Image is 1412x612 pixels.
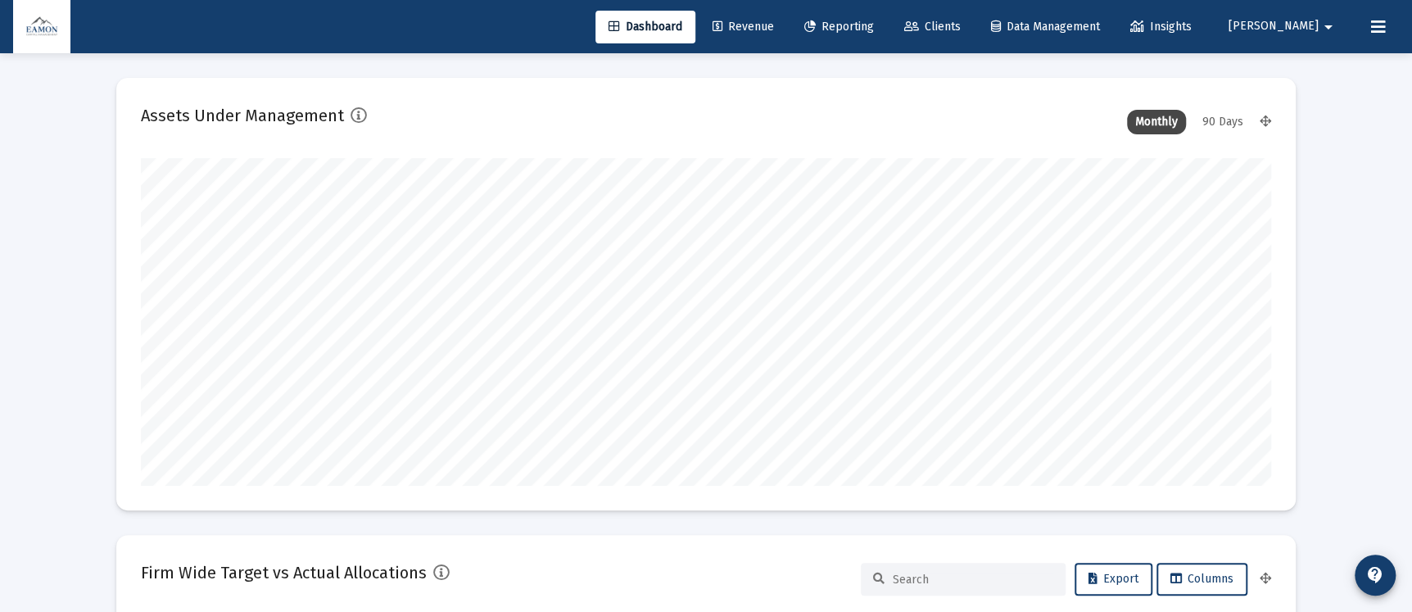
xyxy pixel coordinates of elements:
mat-icon: contact_support [1365,565,1385,585]
a: Clients [891,11,974,43]
a: Insights [1117,11,1205,43]
a: Dashboard [595,11,695,43]
span: Insights [1130,20,1192,34]
h2: Firm Wide Target vs Actual Allocations [141,560,427,586]
button: Export [1075,563,1152,596]
span: Data Management [991,20,1100,34]
a: Revenue [699,11,787,43]
a: Data Management [978,11,1113,43]
button: [PERSON_NAME] [1209,10,1358,43]
div: 90 Days [1194,110,1251,134]
span: [PERSON_NAME] [1229,20,1319,34]
div: Monthly [1127,110,1186,134]
span: Revenue [713,20,774,34]
span: Clients [904,20,961,34]
button: Columns [1156,563,1247,596]
img: Dashboard [25,11,58,43]
span: Columns [1170,572,1233,586]
span: Reporting [804,20,874,34]
mat-icon: arrow_drop_down [1319,11,1338,43]
span: Export [1088,572,1138,586]
a: Reporting [791,11,887,43]
h2: Assets Under Management [141,102,344,129]
span: Dashboard [609,20,682,34]
input: Search [893,573,1053,587]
